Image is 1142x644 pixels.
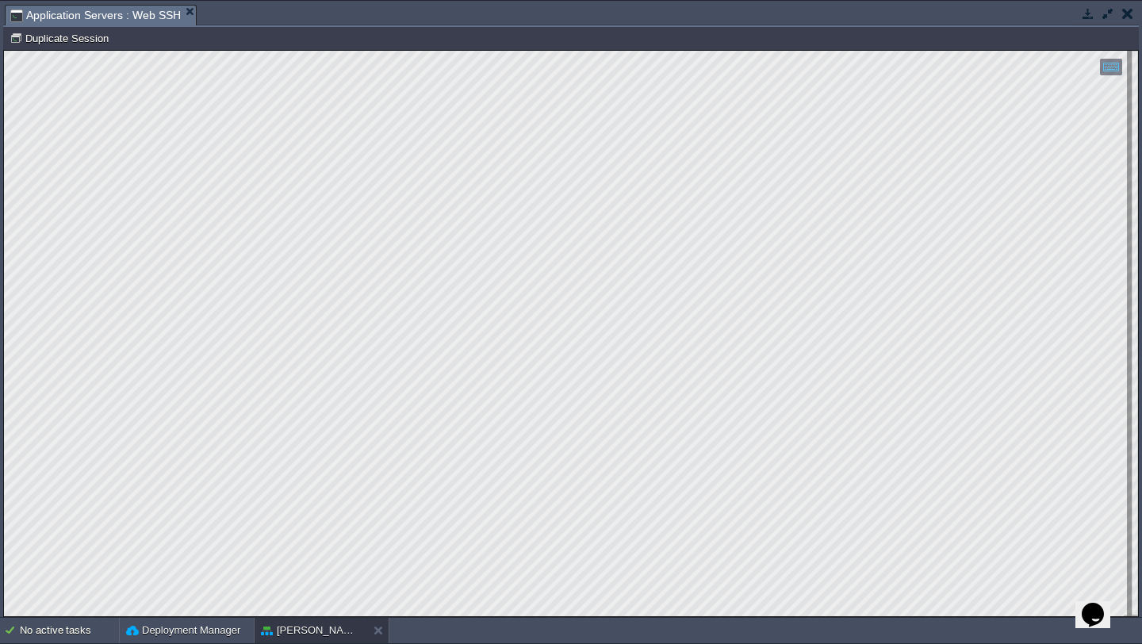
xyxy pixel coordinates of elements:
button: Duplicate Session [10,31,113,45]
div: No active tasks [20,618,119,643]
button: [PERSON_NAME] [261,623,361,638]
span: Application Servers : Web SSH [10,6,181,25]
iframe: chat widget [1075,581,1126,628]
button: Deployment Manager [126,623,240,638]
